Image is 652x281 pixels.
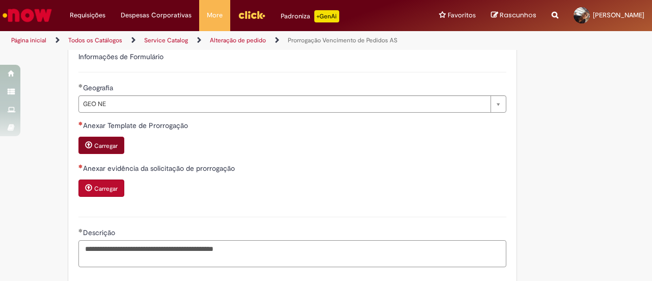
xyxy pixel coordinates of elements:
[94,142,118,150] small: Carregar
[78,121,83,125] span: Necessários
[144,36,188,44] a: Service Catalog
[207,10,223,20] span: More
[94,185,118,193] small: Carregar
[68,36,122,44] a: Todos os Catálogos
[500,10,536,20] span: Rascunhos
[1,5,53,25] img: ServiceNow
[11,36,46,44] a: Página inicial
[281,10,339,22] div: Padroniza
[288,36,397,44] a: Prorrogação Vencimento de Pedidos AS
[83,96,485,112] span: GEO NE
[83,164,237,173] span: Anexar evidência da solicitação de prorrogação
[78,137,124,154] button: Carregar anexo de Anexar Template de Prorrogação Required
[83,83,115,92] span: Geografia
[78,164,83,168] span: Necessários
[83,228,117,237] span: Descrição
[78,84,83,88] span: Obrigatório Preenchido
[70,10,105,20] span: Requisições
[210,36,266,44] a: Alteração de pedido
[491,11,536,20] a: Rascunhos
[238,7,265,22] img: click_logo_yellow_360x200.png
[78,52,164,61] label: Informações de Formulário
[78,240,506,267] textarea: Descrição
[448,10,476,20] span: Favoritos
[78,228,83,233] span: Obrigatório Preenchido
[8,31,427,50] ul: Trilhas de página
[78,180,124,197] button: Carregar anexo de Anexar evidência da solicitação de prorrogação Required
[314,10,339,22] p: +GenAi
[121,10,192,20] span: Despesas Corporativas
[83,121,190,130] span: Anexar Template de Prorrogação
[593,11,644,19] span: [PERSON_NAME]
